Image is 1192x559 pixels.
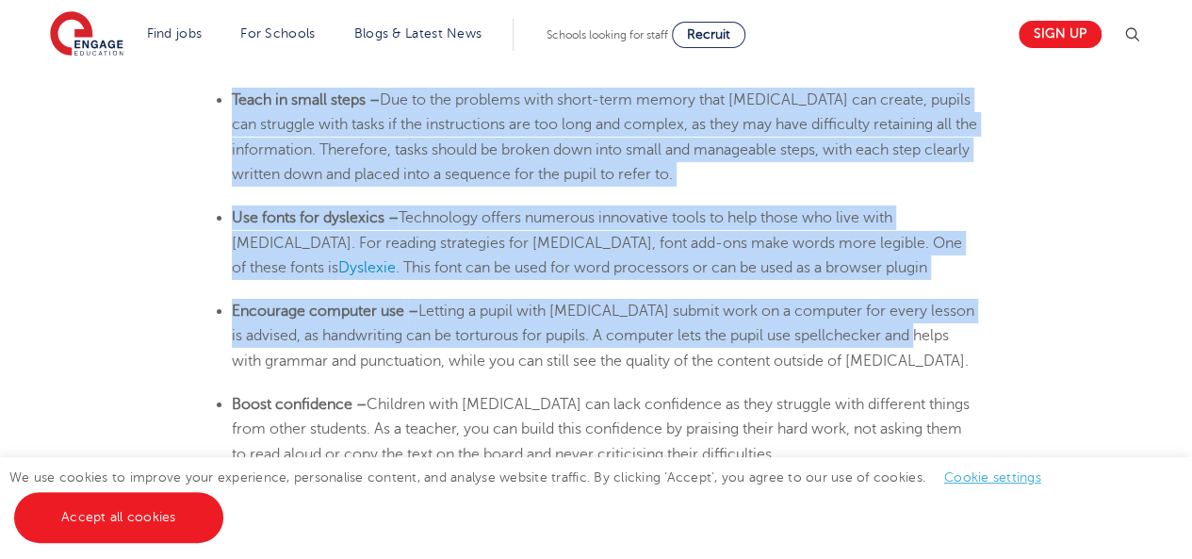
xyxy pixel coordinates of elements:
[232,91,380,108] b: Teach in small steps –
[408,303,418,320] b: –
[354,26,482,41] a: Blogs & Latest News
[1019,21,1102,48] a: Sign up
[50,11,123,58] img: Engage Education
[232,209,962,276] span: Technology offers numerous innovative tools to help those who live with [MEDICAL_DATA]. For readi...
[232,303,974,370] span: Letting a pupil with [MEDICAL_DATA] submit work on a computer for every lesson is advised, as han...
[232,91,977,183] span: Due to the problems with short-term memory that [MEDICAL_DATA] can create, pupils can struggle wi...
[687,27,730,41] span: Recruit
[9,470,1060,524] span: We use cookies to improve your experience, personalise content, and analyse website traffic. By c...
[672,22,745,48] a: Recruit
[232,396,970,463] span: Children with [MEDICAL_DATA] can lack confidence as they struggle with different things from othe...
[14,492,223,543] a: Accept all cookies
[232,396,367,413] b: Boost confidence –
[240,26,315,41] a: For Schools
[547,28,668,41] span: Schools looking for staff
[338,259,396,276] a: Dyslexie
[944,470,1041,485] a: Cookie settings
[396,259,927,276] span: . This font can be used for word processors or can be used as a browser plugin
[232,209,399,226] b: Use fonts for dyslexics –
[232,303,404,320] b: Encourage computer use
[147,26,203,41] a: Find jobs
